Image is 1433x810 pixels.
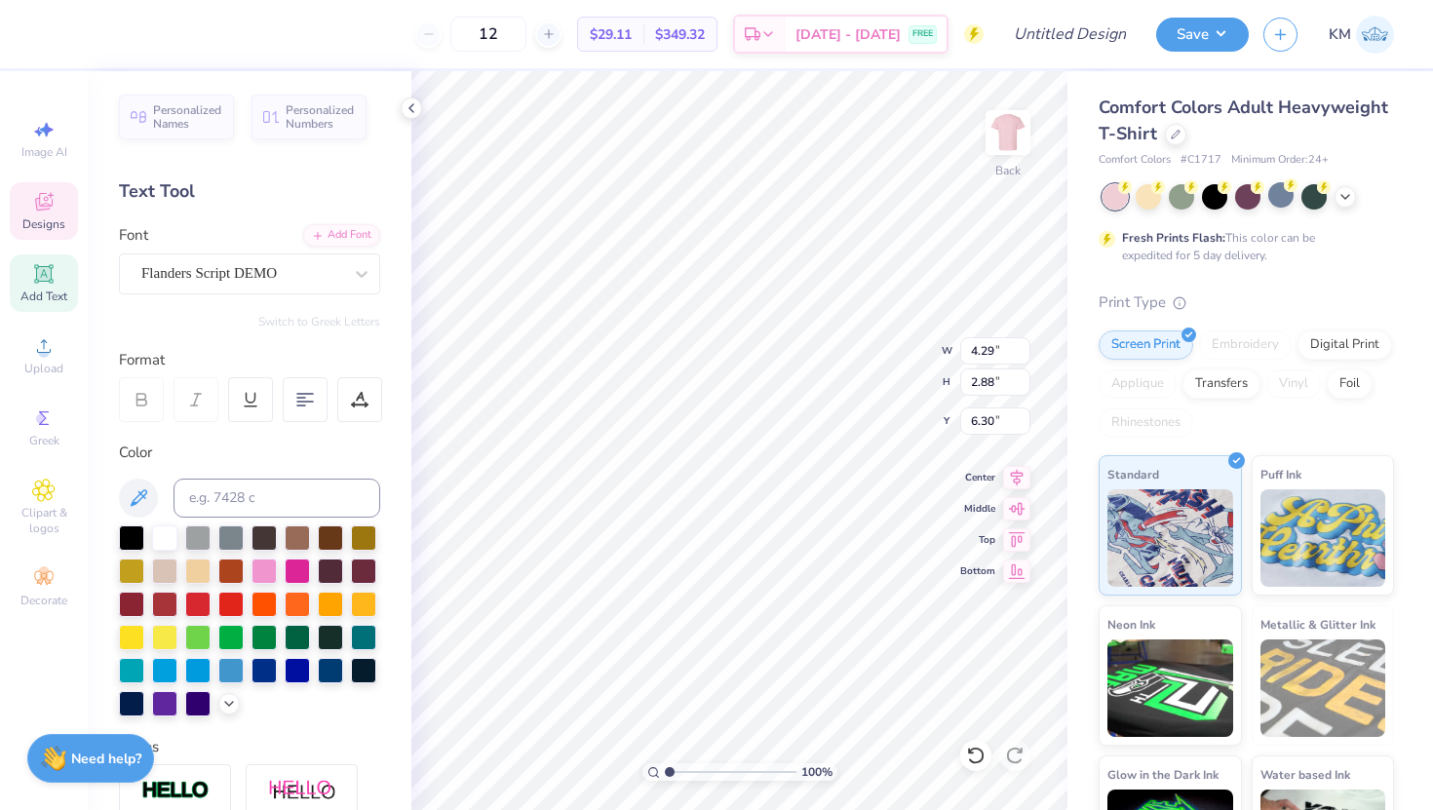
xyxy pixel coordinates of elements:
[1099,408,1193,438] div: Rhinestones
[119,349,382,371] div: Format
[1099,96,1388,145] span: Comfort Colors Adult Heavyweight T-Shirt
[1329,23,1351,46] span: KM
[1329,16,1394,54] a: KM
[1099,369,1177,399] div: Applique
[141,780,210,802] img: Stroke
[450,17,526,52] input: – –
[1099,152,1171,169] span: Comfort Colors
[960,502,995,516] span: Middle
[119,736,380,758] div: Styles
[1122,230,1225,246] strong: Fresh Prints Flash:
[10,505,78,536] span: Clipart & logos
[174,479,380,518] input: e.g. 7428 c
[1260,464,1301,484] span: Puff Ink
[1266,369,1321,399] div: Vinyl
[1260,614,1375,635] span: Metallic & Glitter Ink
[960,471,995,484] span: Center
[258,314,380,329] button: Switch to Greek Letters
[303,224,380,247] div: Add Font
[960,564,995,578] span: Bottom
[1122,229,1362,264] div: This color can be expedited for 5 day delivery.
[286,103,355,131] span: Personalized Numbers
[1156,18,1249,52] button: Save
[998,15,1142,54] input: Untitled Design
[655,24,705,45] span: $349.32
[1199,330,1292,360] div: Embroidery
[1231,152,1329,169] span: Minimum Order: 24 +
[995,162,1021,179] div: Back
[119,178,380,205] div: Text Tool
[24,361,63,376] span: Upload
[912,27,933,41] span: FREE
[153,103,222,131] span: Personalized Names
[801,763,833,781] span: 100 %
[21,144,67,160] span: Image AI
[1260,639,1386,737] img: Metallic & Glitter Ink
[1107,614,1155,635] span: Neon Ink
[268,779,336,803] img: Shadow
[1107,764,1219,785] span: Glow in the Dark Ink
[1107,489,1233,587] img: Standard
[1107,464,1159,484] span: Standard
[20,593,67,608] span: Decorate
[960,533,995,547] span: Top
[795,24,901,45] span: [DATE] - [DATE]
[119,442,380,464] div: Color
[1099,330,1193,360] div: Screen Print
[1182,369,1260,399] div: Transfers
[1107,639,1233,737] img: Neon Ink
[1260,489,1386,587] img: Puff Ink
[988,113,1027,152] img: Back
[29,433,59,448] span: Greek
[22,216,65,232] span: Designs
[1297,330,1392,360] div: Digital Print
[1260,764,1350,785] span: Water based Ink
[71,750,141,768] strong: Need help?
[1099,291,1394,314] div: Print Type
[1327,369,1373,399] div: Foil
[20,289,67,304] span: Add Text
[1181,152,1221,169] span: # C1717
[119,224,148,247] label: Font
[1356,16,1394,54] img: Kylia Mease
[590,24,632,45] span: $29.11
